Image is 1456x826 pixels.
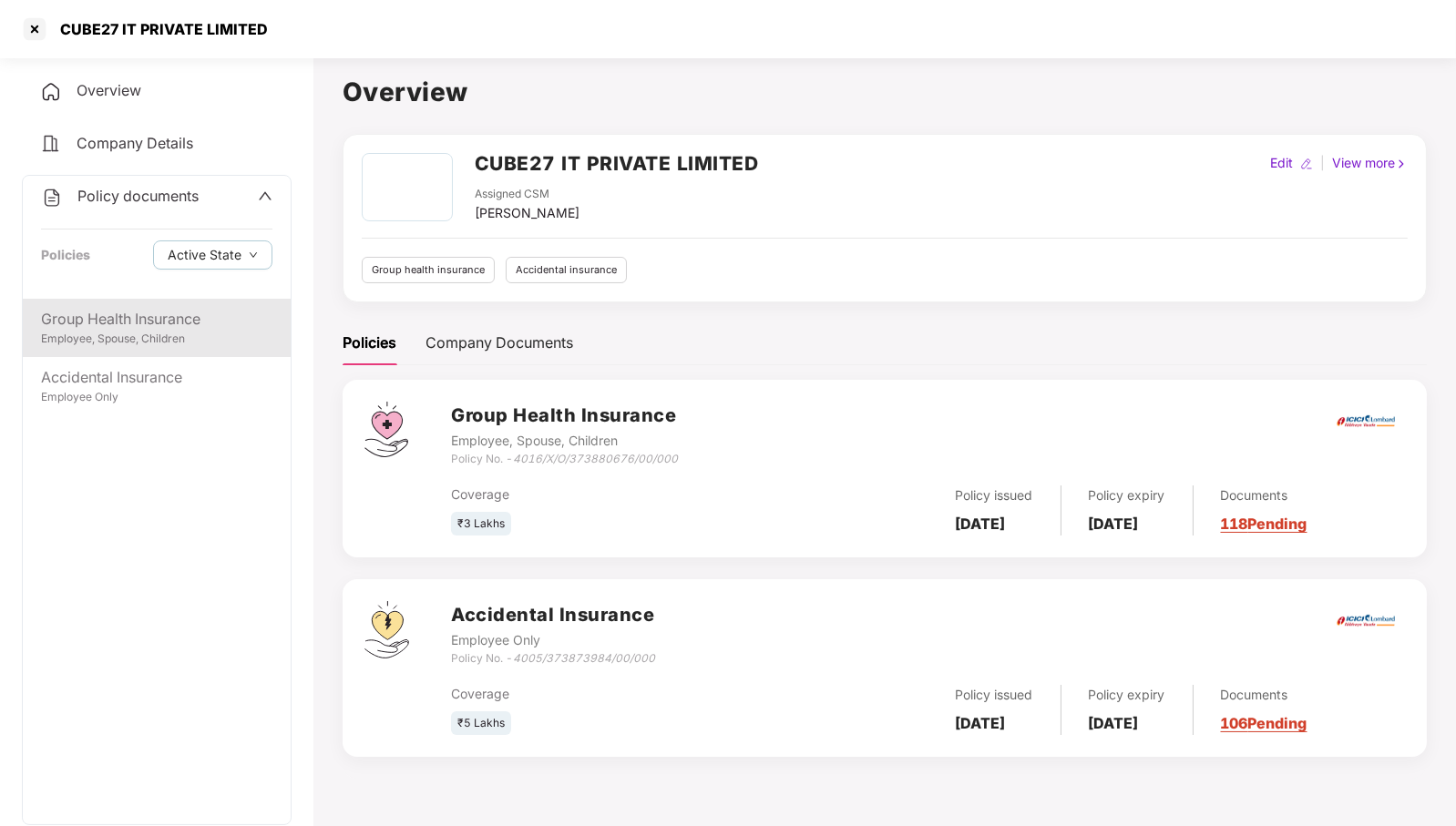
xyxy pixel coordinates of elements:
div: Group health insurance [362,257,495,283]
div: Employee Only [41,389,272,406]
span: up [258,189,272,203]
b: [DATE] [956,714,1006,732]
span: Active State [168,245,241,265]
img: icici.png [1333,410,1399,433]
div: Policy issued [956,485,1033,505]
div: Group Health Insurance [41,308,272,331]
img: svg+xml;base64,PHN2ZyB4bWxucz0iaHR0cDovL3d3dy53My5vcmcvMjAwMC9zdmciIHdpZHRoPSI0OS4zMjEiIGhlaWdodD... [364,601,409,658]
span: Policy documents [77,187,199,205]
i: 4016/X/O/373880676/00/000 [513,452,678,465]
div: Policies [41,245,90,265]
div: CUBE27 IT PRIVATE LIMITED [49,20,268,38]
div: ₹5 Lakhs [451,711,511,736]
div: Policy expiry [1089,485,1165,505]
div: ₹3 Lakhs [451,512,511,536]
span: Company Details [77,134,193,152]
b: [DATE] [1089,714,1139,732]
img: editIcon [1300,158,1313,170]
div: Policy No. - [451,650,655,668]
div: [PERSON_NAME] [475,203,579,223]
div: Employee, Spouse, Children [451,431,678,451]
div: Edit [1266,153,1297,173]
img: rightIcon [1395,158,1408,170]
a: 118 Pending [1221,515,1307,533]
i: 4005/373873984/00/000 [513,651,655,665]
span: down [249,250,258,260]
div: Coverage [451,684,769,704]
div: Policy No. - [451,451,678,468]
div: | [1317,153,1328,173]
b: [DATE] [956,515,1006,533]
div: Employee Only [451,630,655,650]
div: Documents [1221,485,1307,505]
h1: Overview [343,72,1427,112]
div: Accidental insurance [506,257,627,283]
b: [DATE] [1089,515,1139,533]
div: Coverage [451,484,769,505]
img: icici.png [1333,609,1399,632]
div: Accidental Insurance [41,366,272,389]
h3: Accidental Insurance [451,601,655,629]
div: View more [1328,153,1411,173]
img: svg+xml;base64,PHN2ZyB4bWxucz0iaHR0cDovL3d3dy53My5vcmcvMjAwMC9zdmciIHdpZHRoPSIyNCIgaGVpZ2h0PSIyNC... [41,187,63,209]
div: Policy expiry [1089,685,1165,705]
div: Employee, Spouse, Children [41,331,272,348]
h3: Group Health Insurance [451,402,678,430]
button: Active Statedown [153,240,272,270]
h2: CUBE27 IT PRIVATE LIMITED [475,148,759,178]
div: Policy issued [956,685,1033,705]
a: 106 Pending [1221,714,1307,732]
div: Documents [1221,685,1307,705]
div: Assigned CSM [475,186,579,203]
div: Policies [343,331,396,354]
span: Overview [77,81,141,99]
img: svg+xml;base64,PHN2ZyB4bWxucz0iaHR0cDovL3d3dy53My5vcmcvMjAwMC9zdmciIHdpZHRoPSIyNCIgaGVpZ2h0PSIyNC... [40,81,62,103]
img: svg+xml;base64,PHN2ZyB4bWxucz0iaHR0cDovL3d3dy53My5vcmcvMjAwMC9zdmciIHdpZHRoPSIyNCIgaGVpZ2h0PSIyNC... [40,133,62,155]
div: Company Documents [426,331,573,354]
img: svg+xml;base64,PHN2ZyB4bWxucz0iaHR0cDovL3d3dy53My5vcmcvMjAwMC9zdmciIHdpZHRoPSI0Ny43MTQiIGhlaWdodD... [364,402,408,457]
